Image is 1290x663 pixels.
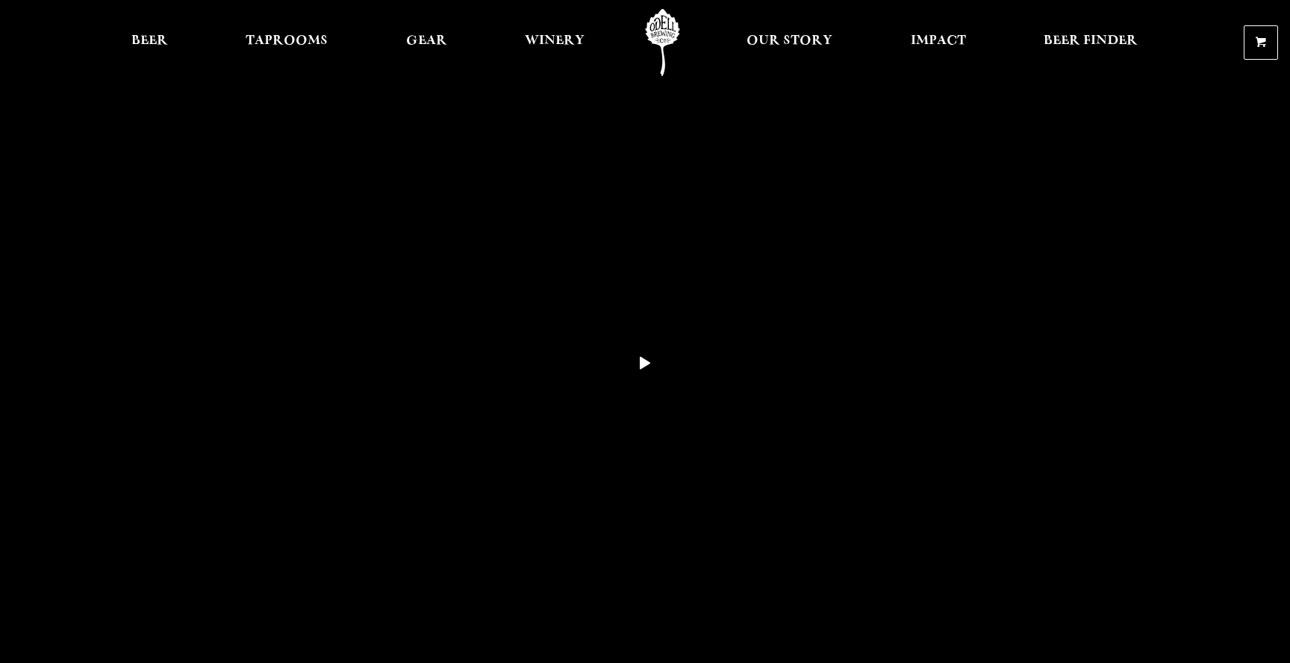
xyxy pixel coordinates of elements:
[236,9,337,76] a: Taprooms
[131,35,168,47] span: Beer
[396,9,457,76] a: Gear
[246,35,328,47] span: Taprooms
[635,9,691,76] a: Odell Home
[737,9,842,76] a: Our Story
[911,35,966,47] span: Impact
[525,35,585,47] span: Winery
[515,9,594,76] a: Winery
[122,9,178,76] a: Beer
[901,9,976,76] a: Impact
[1044,35,1138,47] span: Beer Finder
[1034,9,1147,76] a: Beer Finder
[747,35,832,47] span: Our Story
[406,35,447,47] span: Gear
